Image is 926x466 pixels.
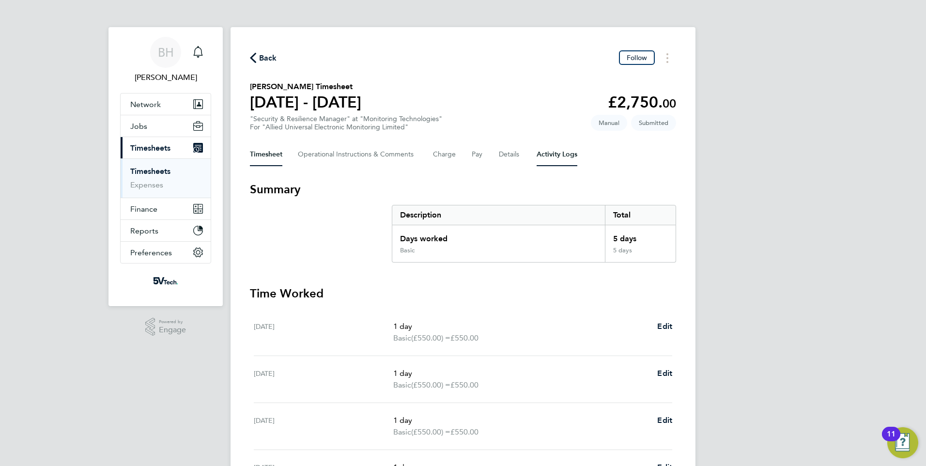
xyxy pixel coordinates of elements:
[605,225,676,247] div: 5 days
[130,204,157,214] span: Finance
[659,50,676,65] button: Timesheets Menu
[657,322,672,331] span: Edit
[631,115,676,131] span: This timesheet is Submitted.
[250,81,361,93] h2: [PERSON_NAME] Timesheet
[121,158,211,198] div: Timesheets
[393,379,411,391] span: Basic
[250,115,442,131] div: "Security & Resilience Manager" at "Monitoring Technologies"
[657,321,672,332] a: Edit
[250,93,361,112] h1: [DATE] - [DATE]
[499,143,521,166] button: Details
[591,115,627,131] span: This timesheet was manually created.
[254,368,393,391] div: [DATE]
[121,198,211,219] button: Finance
[130,226,158,235] span: Reports
[108,27,223,306] nav: Main navigation
[472,143,483,166] button: Pay
[392,205,676,263] div: Summary
[158,46,174,59] span: BH
[450,380,478,389] span: £550.00
[130,180,163,189] a: Expenses
[537,143,577,166] button: Activity Logs
[887,427,918,458] button: Open Resource Center, 11 new notifications
[250,143,282,166] button: Timesheet
[605,205,676,225] div: Total
[887,434,895,447] div: 11
[145,318,186,336] a: Powered byEngage
[298,143,417,166] button: Operational Instructions & Comments
[120,72,211,83] span: Bethany Haswell
[121,220,211,241] button: Reports
[450,333,478,342] span: £550.00
[393,415,649,426] p: 1 day
[130,122,147,131] span: Jobs
[159,326,186,334] span: Engage
[254,321,393,344] div: [DATE]
[130,143,170,153] span: Timesheets
[411,333,450,342] span: (£550.00) =
[130,100,161,109] span: Network
[121,242,211,263] button: Preferences
[608,93,676,111] app-decimal: £2,750.
[121,115,211,137] button: Jobs
[400,247,415,254] div: Basic
[393,426,411,438] span: Basic
[657,415,672,426] a: Edit
[627,53,647,62] span: Follow
[392,205,605,225] div: Description
[120,37,211,83] a: BH[PERSON_NAME]
[411,427,450,436] span: (£550.00) =
[121,137,211,158] button: Timesheets
[120,273,211,289] a: Go to home page
[393,321,649,332] p: 1 day
[392,225,605,247] div: Days worked
[254,415,393,438] div: [DATE]
[393,332,411,344] span: Basic
[250,182,676,197] h3: Summary
[259,52,277,64] span: Back
[159,318,186,326] span: Powered by
[130,248,172,257] span: Preferences
[450,427,478,436] span: £550.00
[657,368,672,379] a: Edit
[619,50,655,65] button: Follow
[393,368,649,379] p: 1 day
[605,247,676,262] div: 5 days
[130,167,170,176] a: Timesheets
[657,416,672,425] span: Edit
[433,143,456,166] button: Charge
[663,96,676,110] span: 00
[151,273,180,289] img: weare5values-logo-retina.png
[121,93,211,115] button: Network
[657,369,672,378] span: Edit
[250,286,676,301] h3: Time Worked
[250,52,277,64] button: Back
[411,380,450,389] span: (£550.00) =
[250,123,442,131] div: For "Allied Universal Electronic Monitoring Limited"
